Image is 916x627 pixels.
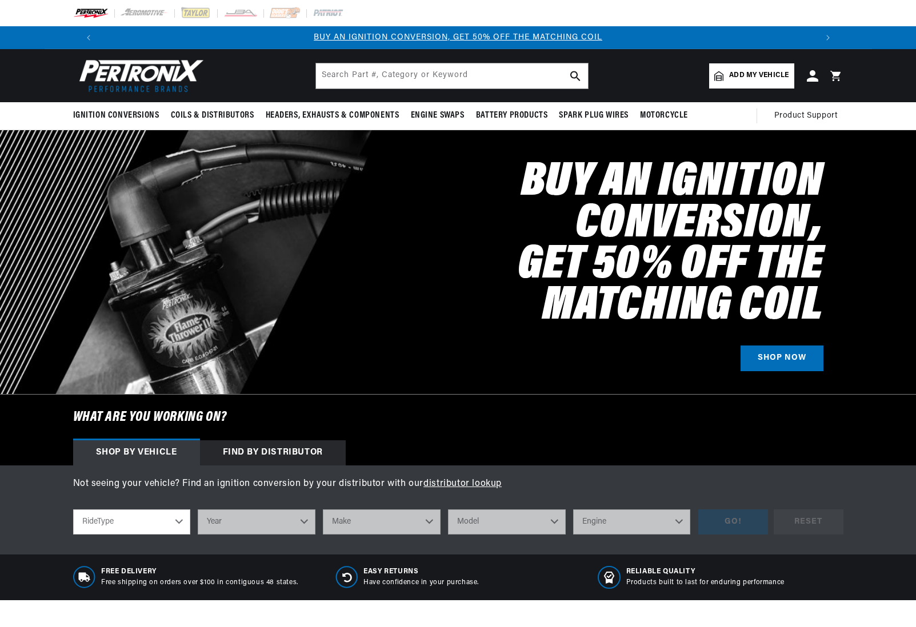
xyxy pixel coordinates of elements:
p: Products built to last for enduring performance [626,578,785,588]
span: Engine Swaps [411,110,465,122]
slideshow-component: Translation missing: en.sections.announcements.announcement_bar [45,26,872,49]
p: Free shipping on orders over $100 in contiguous 48 states. [101,578,298,588]
a: distributor lookup [423,479,502,488]
summary: Coils & Distributors [165,102,260,129]
summary: Battery Products [470,102,554,129]
select: Engine [573,509,691,534]
div: Shop by vehicle [73,440,200,465]
div: Announcement [100,31,817,44]
span: Battery Products [476,110,548,122]
span: Product Support [774,110,838,122]
span: Easy Returns [363,567,479,577]
select: Model [448,509,566,534]
div: Find by Distributor [200,440,346,465]
summary: Ignition Conversions [73,102,165,129]
span: Ignition Conversions [73,110,159,122]
a: BUY AN IGNITION CONVERSION, GET 50% OFF THE MATCHING COIL [314,33,602,42]
div: 1 of 3 [100,31,817,44]
button: search button [563,63,588,89]
select: Year [198,509,315,534]
a: Add my vehicle [709,63,794,89]
select: RideType [73,509,191,534]
summary: Product Support [774,102,843,130]
span: Motorcycle [640,110,688,122]
p: Have confidence in your purchase. [363,578,479,588]
img: Pertronix [73,56,205,95]
select: Make [323,509,441,534]
summary: Headers, Exhausts & Components [260,102,405,129]
h2: Buy an Ignition Conversion, Get 50% off the Matching Coil [335,162,823,327]
button: Translation missing: en.sections.announcements.previous_announcement [77,26,100,49]
button: Translation missing: en.sections.announcements.next_announcement [817,26,839,49]
span: Coils & Distributors [171,110,254,122]
h6: What are you working on? [45,395,872,440]
summary: Spark Plug Wires [553,102,634,129]
span: Add my vehicle [729,70,789,81]
summary: Engine Swaps [405,102,470,129]
p: Not seeing your vehicle? Find an ignition conversion by your distributor with our [73,477,843,492]
span: Free Delivery [101,567,298,577]
summary: Motorcycle [634,102,694,129]
input: Search Part #, Category or Keyword [316,63,588,89]
a: SHOP NOW [741,345,823,371]
span: Spark Plug Wires [559,110,629,122]
span: RELIABLE QUALITY [626,567,785,577]
span: Headers, Exhausts & Components [266,110,399,122]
